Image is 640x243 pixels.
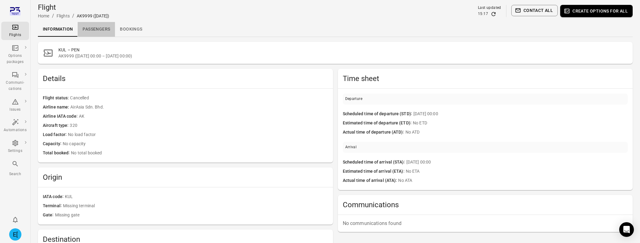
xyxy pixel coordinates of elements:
span: [DATE] 00:00 [413,111,628,117]
h1: Flight [38,2,109,12]
span: No load factor [68,131,328,138]
div: Open Intercom Messenger [619,222,634,237]
div: AK9999 ([DATE]) [77,13,109,19]
a: Settings [1,138,29,156]
button: Refresh data [490,11,497,17]
span: Gate [43,212,55,219]
h2: Details [43,74,328,83]
div: Options packages [4,53,27,65]
span: No ATA [398,177,628,184]
span: Scheduled time of departure (STD) [343,111,413,117]
a: Options packages [1,42,29,67]
span: AirAsia Sdn. Bhd. [70,104,328,111]
button: Elsa [AirAsia] [7,226,24,243]
h2: Origin [43,172,328,182]
span: Aircraft type [43,122,70,129]
h2: Time sheet [343,74,628,83]
p: No communications found [343,220,628,227]
span: Missing terminal [63,203,328,209]
a: Issues [1,96,29,115]
a: Home [38,13,50,18]
a: Flights [57,13,70,18]
div: Flights [4,32,27,38]
h2: KUL – PEN [58,47,628,53]
div: Settings [4,148,27,154]
a: Passengers [78,22,115,37]
div: Communi-cations [4,80,27,92]
span: Actual time of arrival (ATA) [343,177,398,184]
a: Flights [1,22,29,40]
span: Terminal [43,203,63,209]
span: AK9999 ([DATE] 00:00 – [DATE] 00:00) [58,53,628,59]
li: / [52,12,54,20]
button: Notifications [9,214,21,226]
div: 15:17 [478,11,488,17]
span: Flight status [43,95,70,101]
li: / [72,12,74,20]
a: Bookings [115,22,147,37]
span: Scheduled time of arrival (STA) [343,159,406,166]
span: Missing gate [55,212,328,219]
div: Search [4,171,27,177]
span: AK [79,113,328,120]
button: Search [1,158,29,179]
nav: Breadcrumbs [38,12,109,20]
div: E[ [9,228,21,241]
div: Last updated [478,5,501,11]
a: Automations [1,117,29,135]
span: No total booked [71,150,328,156]
span: Actual time of departure (ATD) [343,129,405,136]
span: Airline name [43,104,70,111]
span: Airline IATA code [43,113,79,120]
div: Arrival [345,144,357,150]
span: KUL [65,193,328,200]
span: [DATE] 00:00 [406,159,628,166]
span: No ETD [413,120,628,127]
span: Estimated time of arrival (ETA) [343,168,406,175]
span: Estimated time of departure (ETD) [343,120,413,127]
div: Departure [345,96,363,102]
span: Cancelled [70,95,328,101]
span: IATA code [43,193,65,200]
span: Load factor [43,131,68,138]
a: Communi-cations [1,69,29,94]
span: Capacity [43,141,63,147]
span: 320 [70,122,328,129]
div: Local navigation [38,22,633,37]
span: No capacity [63,141,328,147]
h2: Communications [343,200,628,210]
button: Contact all [511,5,558,16]
div: Issues [4,107,27,113]
a: Information [38,22,78,37]
span: No ETA [406,168,628,175]
div: Automations [4,127,27,133]
span: Total booked [43,150,71,156]
button: Create options for all [560,5,633,17]
span: No ATD [405,129,628,136]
